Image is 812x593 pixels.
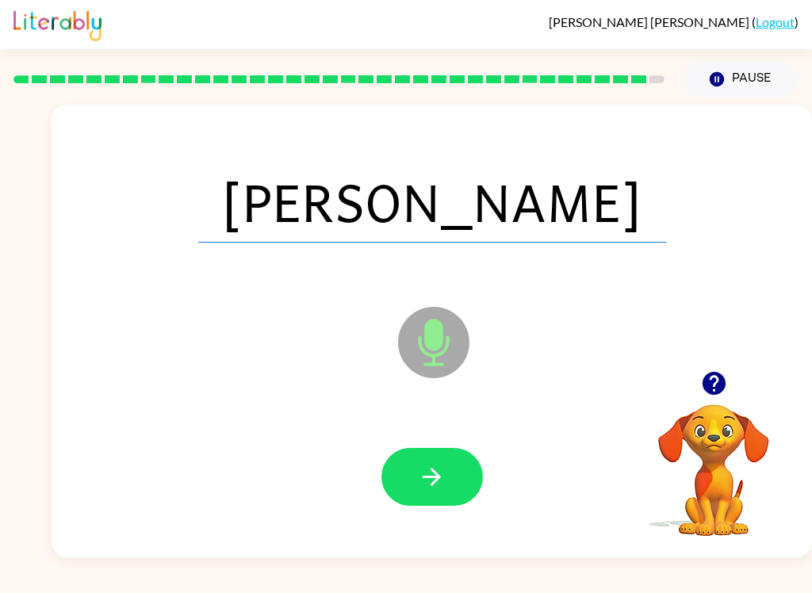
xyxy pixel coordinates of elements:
[549,14,752,29] span: [PERSON_NAME] [PERSON_NAME]
[198,160,666,243] span: [PERSON_NAME]
[684,61,799,98] button: Pause
[634,380,793,538] video: Your browser must support playing .mp4 files to use Literably. Please try using another browser.
[756,14,795,29] a: Logout
[549,14,799,29] div: ( )
[13,6,101,41] img: Literably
